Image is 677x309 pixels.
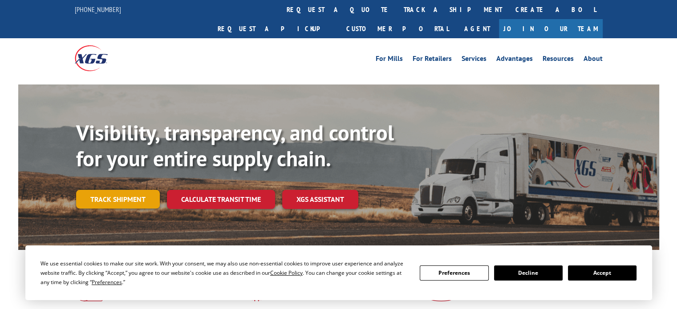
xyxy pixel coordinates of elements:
button: Accept [568,265,636,281]
button: Preferences [420,265,488,281]
a: For Retailers [413,55,452,65]
a: Advantages [496,55,533,65]
a: Calculate transit time [167,190,275,209]
button: Decline [494,265,563,281]
a: For Mills [376,55,403,65]
a: Request a pickup [211,19,340,38]
span: Preferences [92,278,122,286]
a: Customer Portal [340,19,455,38]
a: Track shipment [76,190,160,209]
a: Resources [543,55,574,65]
a: Join Our Team [499,19,603,38]
a: Services [462,55,486,65]
a: Agent [455,19,499,38]
div: We use essential cookies to make our site work. With your consent, we may also use non-essential ... [41,259,409,287]
a: XGS ASSISTANT [282,190,358,209]
a: About [584,55,603,65]
b: Visibility, transparency, and control for your entire supply chain. [76,119,394,172]
span: Cookie Policy [270,269,303,277]
a: [PHONE_NUMBER] [75,5,121,14]
div: Cookie Consent Prompt [25,245,652,300]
